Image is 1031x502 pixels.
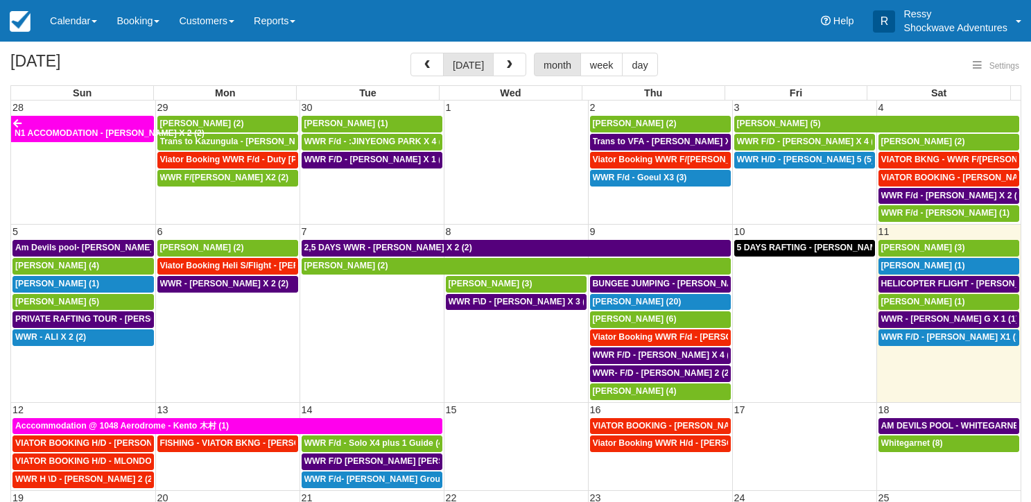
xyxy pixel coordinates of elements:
[446,294,587,311] a: WWR F\D - [PERSON_NAME] X 3 (3)
[300,404,314,415] span: 14
[877,226,891,237] span: 11
[160,155,380,164] span: Viator Booking WWR F/d - Duty [PERSON_NAME] 2 (2)
[444,102,453,113] span: 1
[877,404,891,415] span: 18
[15,314,223,324] span: PRIVATE RAFTING TOUR - [PERSON_NAME] X 5 (5)
[589,226,597,237] span: 9
[881,297,965,306] span: [PERSON_NAME] (1)
[12,240,154,257] a: Am Devils pool- [PERSON_NAME] X 2 (2)
[12,435,154,452] a: VIATOR BOOKING H/D - [PERSON_NAME] 2 (2)
[156,404,170,415] span: 13
[449,279,532,288] span: [PERSON_NAME] (3)
[593,386,677,396] span: [PERSON_NAME] (4)
[11,116,154,142] a: N1 ACCOMODATION - [PERSON_NAME] X 2 (2)
[500,87,521,98] span: Wed
[157,240,298,257] a: [PERSON_NAME] (2)
[733,404,747,415] span: 17
[590,418,731,435] a: VIATOR BOOKING - [PERSON_NAME] X 4 (4)
[15,421,229,431] span: Acccommodation @ 1048 Aerodrome - Kento 木村 (1)
[881,243,965,252] span: [PERSON_NAME] (3)
[449,297,594,306] span: WWR F\D - [PERSON_NAME] X 3 (3)
[737,137,882,146] span: WWR F/D - [PERSON_NAME] X 4 (4)
[157,435,298,452] a: FISHING - VIATOR BKNG - [PERSON_NAME] 2 (2)
[878,311,1020,328] a: WWR - [PERSON_NAME] G X 1 (1)
[589,102,597,113] span: 2
[593,421,774,431] span: VIATOR BOOKING - [PERSON_NAME] X 4 (4)
[160,119,244,128] span: [PERSON_NAME] (2)
[593,137,751,146] span: Trans to VFA - [PERSON_NAME] X 2 (2)
[878,258,1020,275] a: [PERSON_NAME] (1)
[593,350,738,360] span: WWR F/D - [PERSON_NAME] X 4 (4)
[12,276,154,293] a: [PERSON_NAME] (1)
[590,347,731,364] a: WWR F/D - [PERSON_NAME] X 4 (4)
[10,53,186,78] h2: [DATE]
[590,294,731,311] a: [PERSON_NAME] (20)
[302,240,731,257] a: 2,5 DAYS WWR - [PERSON_NAME] X 2 (2)
[590,329,731,346] a: Viator Booking WWR F/d - [PERSON_NAME] [PERSON_NAME] X2 (2)
[881,191,1025,200] span: WWR F/d - [PERSON_NAME] X 2 (2)
[881,314,1019,324] span: WWR - [PERSON_NAME] G X 1 (1)
[737,243,913,252] span: 5 DAYS RAFTING - [PERSON_NAME] X 2 (4)
[590,170,731,187] a: WWR F/d - Goeul X3 (3)
[304,155,449,164] span: WWR F/D - [PERSON_NAME] X 1 (1)
[878,276,1020,293] a: HELICOPTER FLIGHT - [PERSON_NAME] G X 1 (1)
[878,294,1020,311] a: [PERSON_NAME] (1)
[12,311,154,328] a: PRIVATE RAFTING TOUR - [PERSON_NAME] X 5 (5)
[11,404,25,415] span: 12
[302,134,442,150] a: WWR F/d - :JINYEONG PARK X 4 (4)
[821,16,831,26] i: Help
[15,279,99,288] span: [PERSON_NAME] (1)
[160,173,289,182] span: WWR F/[PERSON_NAME] X2 (2)
[302,435,442,452] a: WWR F/d - Solo X4 plus 1 Guide (4)
[877,102,885,113] span: 4
[15,438,205,448] span: VIATOR BOOKING H/D - [PERSON_NAME] 2 (2)
[590,134,731,150] a: Trans to VFA - [PERSON_NAME] X 2 (2)
[15,243,181,252] span: Am Devils pool- [PERSON_NAME] X 2 (2)
[15,297,99,306] span: [PERSON_NAME] (5)
[359,87,376,98] span: Tue
[304,456,554,466] span: WWR F/D [PERSON_NAME] [PERSON_NAME] GROVVE X2 (1)
[300,226,309,237] span: 7
[302,116,442,132] a: [PERSON_NAME] (1)
[593,438,800,448] span: Viator Booking WWR H/d - [PERSON_NAME] X 4 (4)
[12,418,442,435] a: Acccommodation @ 1048 Aerodrome - Kento 木村 (1)
[215,87,236,98] span: Mon
[873,10,895,33] div: R
[302,152,442,168] a: WWR F/D - [PERSON_NAME] X 1 (1)
[878,188,1020,205] a: WWR F/d - [PERSON_NAME] X 2 (2)
[989,61,1019,71] span: Settings
[590,435,731,452] a: Viator Booking WWR H/d - [PERSON_NAME] X 4 (4)
[593,119,677,128] span: [PERSON_NAME] (2)
[444,226,453,237] span: 8
[15,332,86,342] span: WWR - ALI X 2 (2)
[737,119,821,128] span: [PERSON_NAME] (5)
[160,261,379,270] span: Viator Booking Heli S/Flight - [PERSON_NAME] X 1 (1)
[590,311,731,328] a: [PERSON_NAME] (6)
[160,137,344,146] span: Trans to Kazungula - [PERSON_NAME] x 1 (2)
[302,471,442,488] a: WWR F/d- [PERSON_NAME] Group X 30 (30)
[622,53,657,76] button: day
[733,226,747,237] span: 10
[15,128,205,138] span: N1 ACCOMODATION - [PERSON_NAME] X 2 (2)
[593,314,677,324] span: [PERSON_NAME] (6)
[733,102,741,113] span: 3
[593,332,870,342] span: Viator Booking WWR F/d - [PERSON_NAME] [PERSON_NAME] X2 (2)
[878,435,1020,452] a: Whitegarnet (8)
[157,170,298,187] a: WWR F/[PERSON_NAME] X2 (2)
[734,240,875,257] a: 5 DAYS RAFTING - [PERSON_NAME] X 2 (4)
[790,87,802,98] span: Fri
[878,329,1020,346] a: WWR F/D - [PERSON_NAME] X1 (1)
[156,226,164,237] span: 6
[157,116,298,132] a: [PERSON_NAME] (2)
[302,258,731,275] a: [PERSON_NAME] (2)
[160,438,359,448] span: FISHING - VIATOR BKNG - [PERSON_NAME] 2 (2)
[590,152,731,168] a: Viator Booking WWR F/[PERSON_NAME] X 2 (2)
[931,87,946,98] span: Sat
[593,155,786,164] span: Viator Booking WWR F/[PERSON_NAME] X 2 (2)
[881,261,965,270] span: [PERSON_NAME] (1)
[903,21,1007,35] p: Shockwave Adventures
[644,87,662,98] span: Thu
[590,365,731,382] a: WWR- F/D - [PERSON_NAME] 2 (2)
[593,279,769,288] span: BUNGEE JUMPING - [PERSON_NAME] 2 (2)
[73,87,92,98] span: Sun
